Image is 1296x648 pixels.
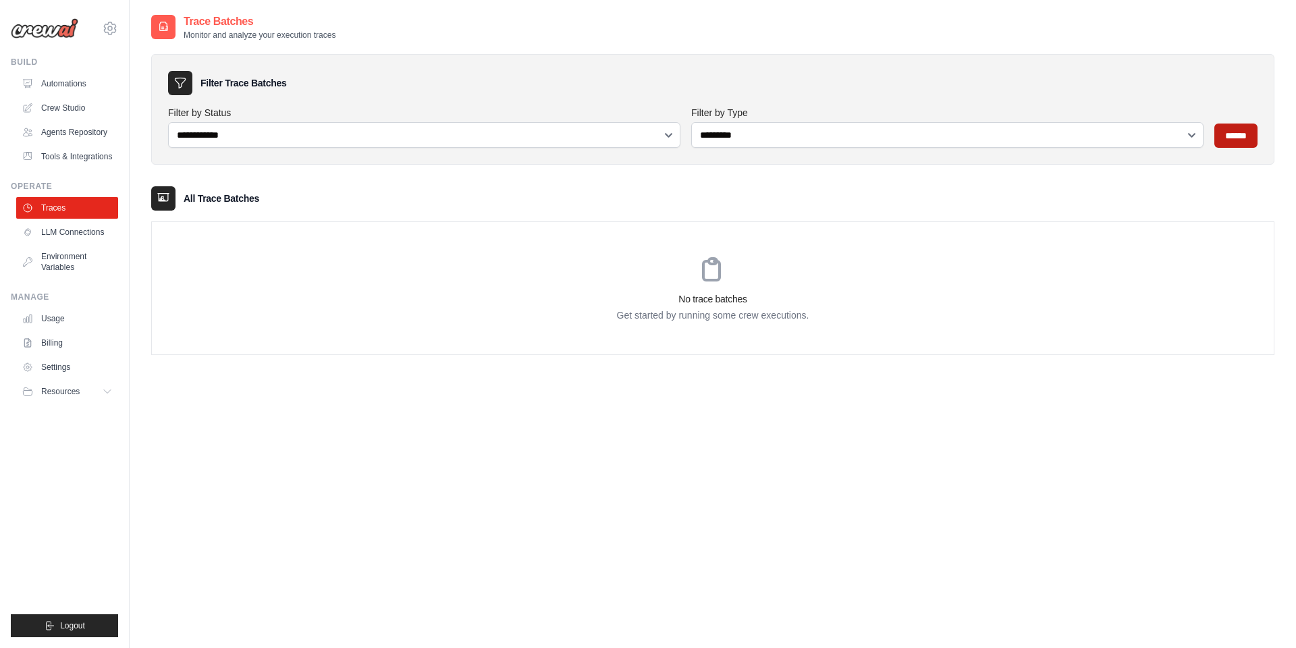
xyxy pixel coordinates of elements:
[16,356,118,378] a: Settings
[184,13,335,30] h2: Trace Batches
[16,381,118,402] button: Resources
[16,197,118,219] a: Traces
[16,221,118,243] a: LLM Connections
[60,620,85,631] span: Logout
[691,106,1204,119] label: Filter by Type
[41,386,80,397] span: Resources
[152,292,1274,306] h3: No trace batches
[11,614,118,637] button: Logout
[16,73,118,94] a: Automations
[16,122,118,143] a: Agents Repository
[168,106,680,119] label: Filter by Status
[16,246,118,278] a: Environment Variables
[16,146,118,167] a: Tools & Integrations
[11,292,118,302] div: Manage
[184,192,259,205] h3: All Trace Batches
[11,57,118,67] div: Build
[200,76,286,90] h3: Filter Trace Batches
[11,181,118,192] div: Operate
[16,332,118,354] a: Billing
[16,97,118,119] a: Crew Studio
[16,308,118,329] a: Usage
[152,308,1274,322] p: Get started by running some crew executions.
[184,30,335,40] p: Monitor and analyze your execution traces
[11,18,78,38] img: Logo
